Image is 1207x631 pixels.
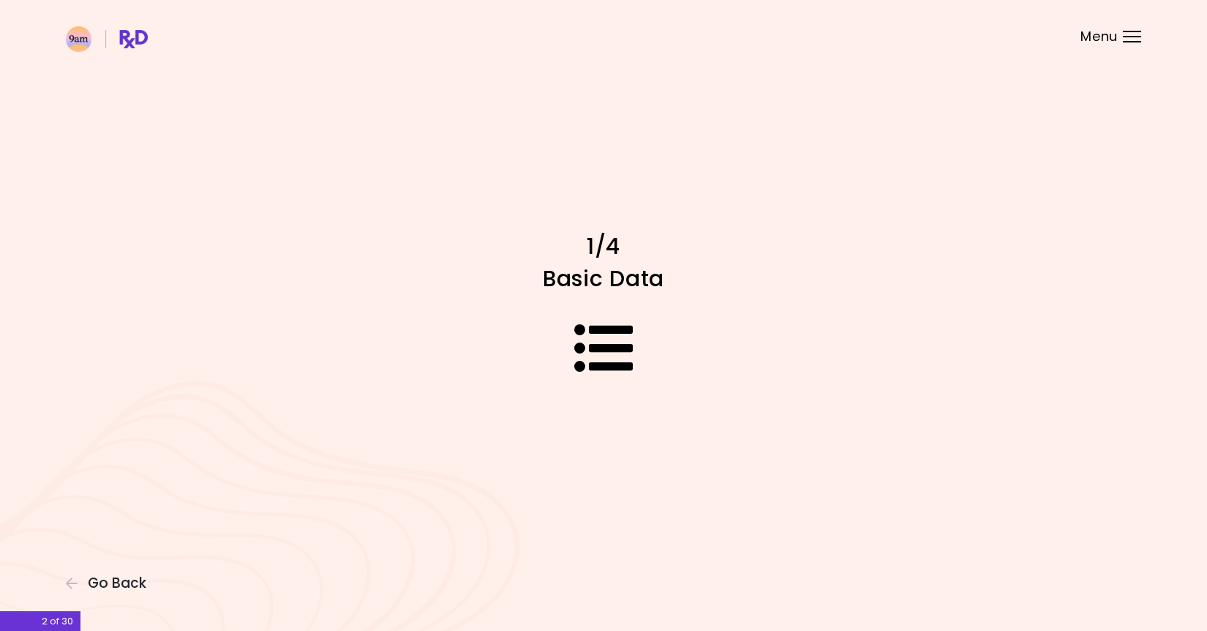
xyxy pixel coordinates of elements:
button: Go Back [66,575,154,591]
img: RxDiet [66,26,148,52]
span: Menu [1080,30,1118,43]
h1: Basic Data [347,264,860,293]
span: Go Back [88,575,146,591]
h1: 1/4 [347,232,860,261]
